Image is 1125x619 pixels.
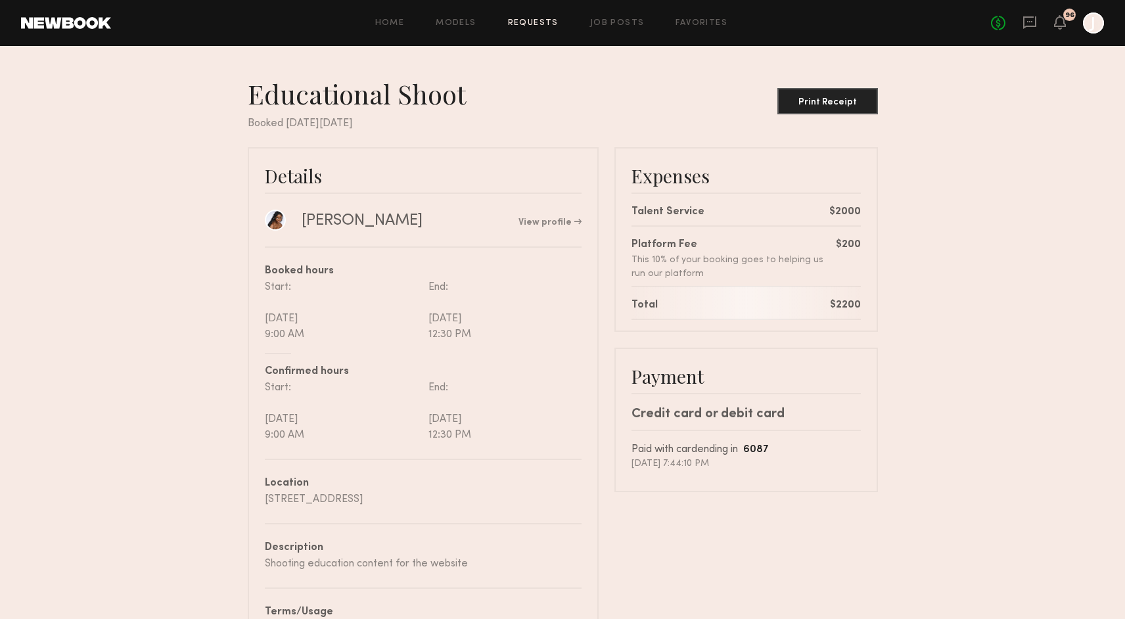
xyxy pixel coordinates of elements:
[590,19,645,28] a: Job Posts
[829,204,861,220] div: $2000
[248,116,878,131] div: Booked [DATE][DATE]
[631,405,861,424] div: Credit card or debit card
[631,442,861,458] div: Paid with card ending in
[631,298,658,313] div: Total
[631,458,861,470] div: [DATE] 7:44:10 PM
[248,78,476,110] div: Educational Shoot
[265,540,582,556] div: Description
[1083,12,1104,34] a: J
[518,218,582,227] a: View profile
[508,19,559,28] a: Requests
[676,19,727,28] a: Favorites
[777,88,878,114] button: Print Receipt
[631,253,836,281] div: This 10% of your booking goes to helping us run our platform
[631,164,861,187] div: Expenses
[1065,12,1074,19] div: 96
[631,204,704,220] div: Talent Service
[783,98,873,107] div: Print Receipt
[265,476,582,492] div: Location
[836,237,861,253] div: $200
[423,279,582,342] div: End: [DATE] 12:30 PM
[265,279,423,342] div: Start: [DATE] 9:00 AM
[830,298,861,313] div: $2200
[265,264,582,279] div: Booked hours
[631,365,861,388] div: Payment
[375,19,405,28] a: Home
[265,364,582,380] div: Confirmed hours
[743,445,769,455] b: 6087
[436,19,476,28] a: Models
[302,211,423,231] div: [PERSON_NAME]
[265,164,582,187] div: Details
[631,237,836,253] div: Platform Fee
[265,492,582,507] div: [STREET_ADDRESS]
[265,556,582,572] div: Shooting education content for the website
[423,380,582,443] div: End: [DATE] 12:30 PM
[265,380,423,443] div: Start: [DATE] 9:00 AM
